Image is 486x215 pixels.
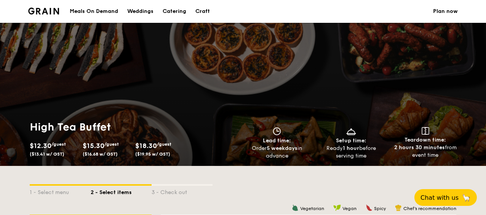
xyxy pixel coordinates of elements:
span: $12.30 [30,142,51,150]
img: icon-teardown.65201eee.svg [422,127,429,135]
span: Chef's recommendation [403,206,456,211]
span: 🦙 [462,193,471,202]
span: Setup time: [336,137,366,144]
h1: High Tea Buffet [30,120,240,134]
span: /guest [51,142,66,147]
span: /guest [104,142,119,147]
img: icon-vegan.f8ff3823.svg [333,204,341,211]
img: icon-vegetarian.fe4039eb.svg [292,204,299,211]
span: Teardown time: [404,137,446,143]
div: from event time [391,144,459,159]
span: ($16.68 w/ GST) [83,151,118,157]
strong: 1 hour [343,145,359,151]
span: $15.30 [83,142,104,150]
span: Chat with us [420,194,459,201]
img: icon-spicy.37a8142b.svg [366,204,372,211]
span: ($19.95 w/ GST) [135,151,170,157]
strong: 2 hours 30 minutes [394,144,445,151]
img: Grain [28,8,59,14]
div: Ready before serving time [317,145,385,160]
img: icon-chef-hat.a58ddaea.svg [395,204,402,211]
span: /guest [157,142,171,147]
div: 1 - Select menu [30,186,91,196]
span: ($13.41 w/ GST) [30,151,64,157]
strong: 5 weekdays [267,145,297,151]
div: 2 - Select items [91,186,152,196]
div: 3 - Check out [152,186,213,196]
a: Logotype [28,8,59,14]
div: Order in advance [243,145,311,160]
span: Vegetarian [300,206,324,211]
button: Chat with us🦙 [414,189,477,206]
span: Spicy [374,206,386,211]
span: $18.30 [135,142,157,150]
span: Lead time: [263,137,291,144]
img: icon-dish.430c3a2e.svg [345,127,357,135]
img: icon-clock.2db775ea.svg [271,127,283,135]
span: Vegan [342,206,357,211]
